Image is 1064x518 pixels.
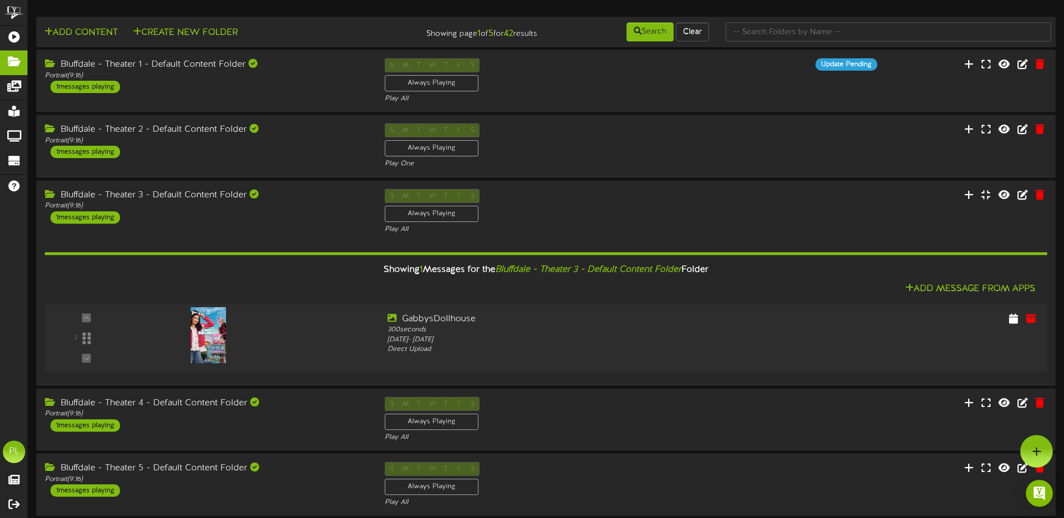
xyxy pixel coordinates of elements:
[45,475,368,484] div: Portrait ( 9:16 )
[385,414,478,430] div: Always Playing
[375,21,546,40] div: Showing page of for results
[420,265,423,275] span: 1
[130,26,241,40] button: Create New Folder
[385,225,708,234] div: Play All
[45,71,368,81] div: Portrait ( 9:16 )
[36,258,1056,282] div: Showing Messages for the Folder
[385,75,478,91] div: Always Playing
[41,26,121,40] button: Add Content
[45,201,368,211] div: Portrait ( 9:16 )
[627,22,674,41] button: Search
[191,307,226,363] img: f33c03b2-488b-4f04-90e4-8273e7d12838.jpg
[504,29,513,39] strong: 42
[3,441,25,463] div: PL
[902,282,1039,296] button: Add Message From Apps
[385,206,478,222] div: Always Playing
[388,313,789,326] div: GabbysDollhouse
[50,146,120,158] div: 1 messages playing
[385,94,708,104] div: Play All
[45,409,368,419] div: Portrait ( 9:16 )
[388,345,789,354] div: Direct Upload
[477,29,481,39] strong: 1
[45,397,368,410] div: Bluffdale - Theater 4 - Default Content Folder
[726,22,1051,41] input: -- Search Folders by Name --
[495,265,681,275] i: Bluffdale - Theater 3 - Default Content Folder
[45,462,368,475] div: Bluffdale - Theater 5 - Default Content Folder
[385,498,708,507] div: Play All
[388,325,789,335] div: 300 seconds
[385,433,708,442] div: Play All
[1026,480,1053,507] div: Open Intercom Messenger
[489,29,494,39] strong: 5
[50,211,120,224] div: 1 messages playing
[388,335,789,345] div: [DATE] - [DATE]
[50,484,120,497] div: 1 messages playing
[816,58,877,71] div: Update Pending
[385,140,478,156] div: Always Playing
[45,189,368,202] div: Bluffdale - Theater 3 - Default Content Folder
[45,136,368,146] div: Portrait ( 9:16 )
[45,58,368,71] div: Bluffdale - Theater 1 - Default Content Folder
[50,81,120,93] div: 1 messages playing
[50,419,120,432] div: 1 messages playing
[45,123,368,136] div: Bluffdale - Theater 2 - Default Content Folder
[676,22,709,41] button: Clear
[385,479,478,495] div: Always Playing
[385,159,708,169] div: Play One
